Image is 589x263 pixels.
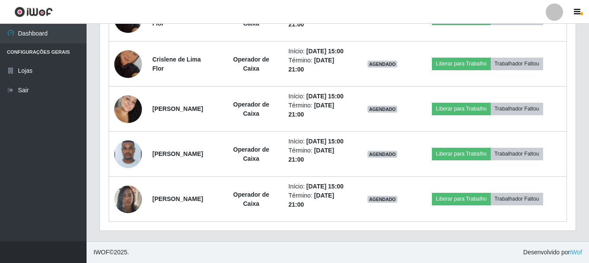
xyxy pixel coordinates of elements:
[306,93,344,100] time: [DATE] 15:00
[367,106,398,113] span: AGENDADO
[152,11,201,27] strong: Crislene de Lima Flor
[367,61,398,68] span: AGENDADO
[233,101,269,117] strong: Operador de Caixa
[306,48,344,55] time: [DATE] 15:00
[233,191,269,207] strong: Operador de Caixa
[152,105,203,112] strong: [PERSON_NAME]
[14,6,53,17] img: CoreUI Logo
[432,193,490,205] button: Liberar para Trabalho
[306,138,344,145] time: [DATE] 15:00
[570,249,582,256] a: iWof
[152,195,203,202] strong: [PERSON_NAME]
[233,11,269,27] strong: Operador de Caixa
[93,248,129,257] span: © 2025 .
[289,92,351,101] li: Início:
[152,150,203,157] strong: [PERSON_NAME]
[289,56,351,74] li: Término:
[114,136,142,172] img: 1721222476236.jpeg
[289,146,351,164] li: Término:
[152,56,201,72] strong: Crislene de Lima Flor
[289,47,351,56] li: Início:
[491,103,543,115] button: Trabalhador Faltou
[432,103,490,115] button: Liberar para Trabalho
[491,148,543,160] button: Trabalhador Faltou
[289,182,351,191] li: Início:
[114,39,142,89] img: 1710860479647.jpeg
[367,151,398,158] span: AGENDADO
[491,193,543,205] button: Trabalhador Faltou
[233,56,269,72] strong: Operador de Caixa
[289,137,351,146] li: Início:
[523,248,582,257] span: Desenvolvido por
[367,196,398,203] span: AGENDADO
[491,58,543,70] button: Trabalhador Faltou
[114,88,142,130] img: 1750087788307.jpeg
[289,101,351,119] li: Término:
[289,191,351,209] li: Término:
[233,146,269,162] strong: Operador de Caixa
[306,183,344,190] time: [DATE] 15:00
[114,181,142,218] img: 1744376168565.jpeg
[93,249,109,256] span: IWOF
[432,58,490,70] button: Liberar para Trabalho
[432,148,490,160] button: Liberar para Trabalho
